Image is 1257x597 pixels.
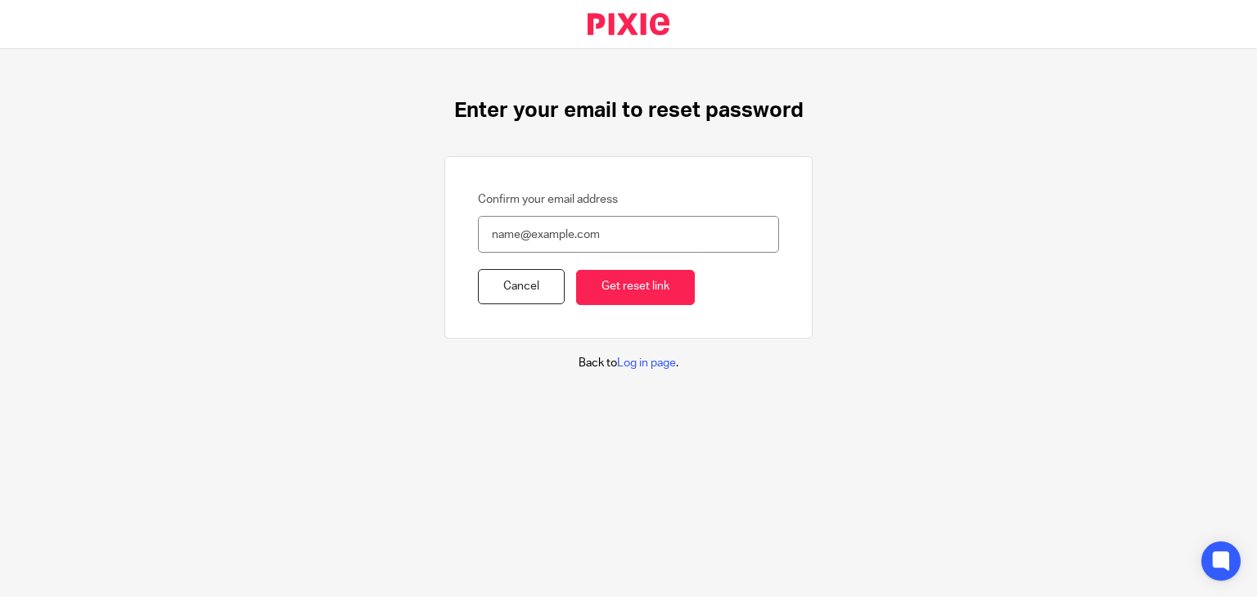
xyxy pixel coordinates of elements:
a: Log in page [617,357,676,369]
h1: Enter your email to reset password [454,98,804,123]
label: Confirm your email address [478,191,618,208]
a: Cancel [478,269,565,304]
p: Back to . [579,355,678,371]
input: Get reset link [576,270,695,305]
input: name@example.com [478,216,779,253]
